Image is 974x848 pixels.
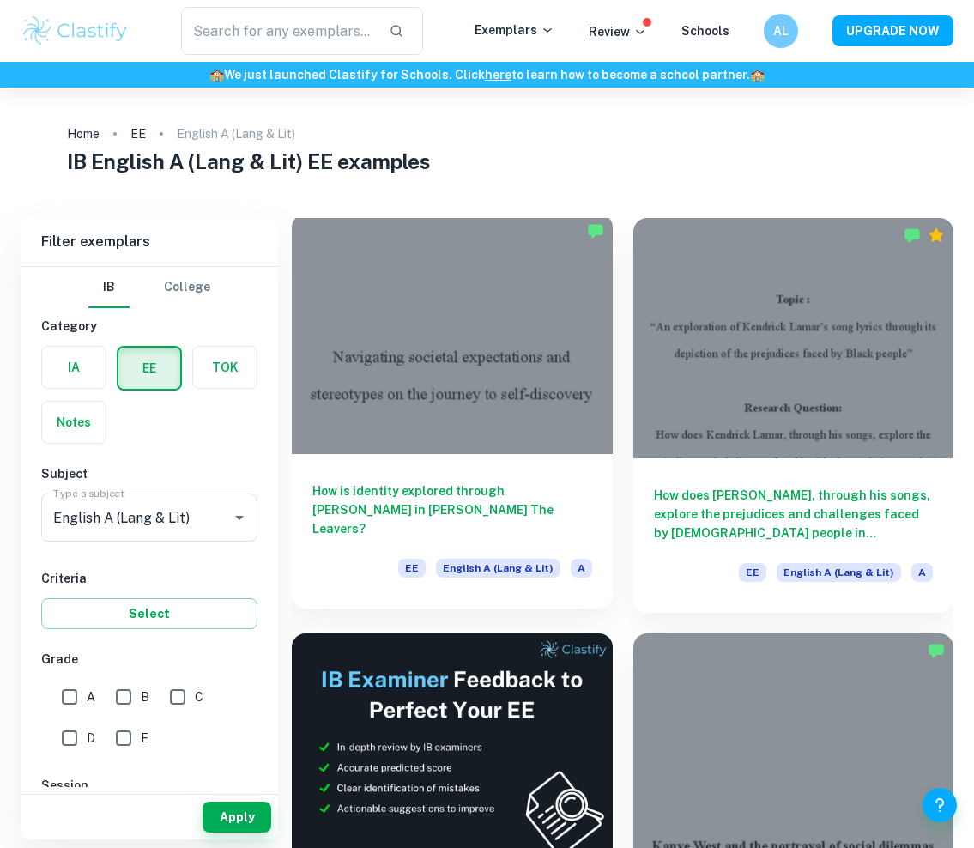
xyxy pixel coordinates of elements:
h6: We just launched Clastify for Schools. Click to learn how to become a school partner. [3,65,971,84]
a: How does [PERSON_NAME], through his songs, explore the prejudices and challenges faced by [DEMOGR... [633,218,954,613]
h6: AL [771,21,791,40]
h6: How does [PERSON_NAME], through his songs, explore the prejudices and challenges faced by [DEMOGR... [654,486,934,542]
span: C [195,687,203,706]
span: E [141,729,148,748]
p: Exemplars [475,21,554,39]
button: College [164,267,210,308]
span: B [141,687,149,706]
button: UPGRADE NOW [832,15,953,46]
span: A [87,687,95,706]
button: Help and Feedback [923,788,957,822]
img: Marked [928,642,945,659]
a: Home [67,122,100,146]
input: Search for any exemplars... [181,7,374,55]
button: IA [42,347,106,388]
button: Open [227,506,251,530]
div: Premium [928,227,945,244]
div: Filter type choice [88,267,210,308]
a: Schools [681,24,729,38]
h6: Filter exemplars [21,218,278,266]
span: A [571,559,592,578]
span: English A (Lang & Lit) [777,563,901,582]
a: How is identity explored through [PERSON_NAME] in [PERSON_NAME] The Leavers?EEEnglish A (Lang & L... [292,218,613,613]
span: EE [398,559,426,578]
label: Type a subject [53,486,124,500]
h6: Grade [41,650,257,669]
button: Select [41,598,257,629]
h6: Session [41,776,257,795]
p: English A (Lang & Lit) [177,124,295,143]
button: Apply [203,802,271,833]
span: 🏫 [209,68,224,82]
button: EE [118,348,180,389]
button: Notes [42,402,106,443]
h6: How is identity explored through [PERSON_NAME] in [PERSON_NAME] The Leavers? [312,482,592,538]
h6: Subject [41,464,257,483]
img: Marked [904,227,921,244]
span: A [911,563,933,582]
a: here [485,68,511,82]
button: IB [88,267,130,308]
span: 🏫 [750,68,765,82]
button: TOK [193,347,257,388]
h6: Category [41,317,257,336]
span: D [87,729,95,748]
a: EE [130,122,146,146]
span: English A (Lang & Lit) [436,559,560,578]
span: EE [739,563,766,582]
button: AL [764,14,798,48]
h6: Criteria [41,569,257,588]
p: Review [589,22,647,41]
h1: IB English A (Lang & Lit) EE examples [67,146,906,177]
img: Clastify logo [21,14,130,48]
img: Marked [587,222,604,239]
